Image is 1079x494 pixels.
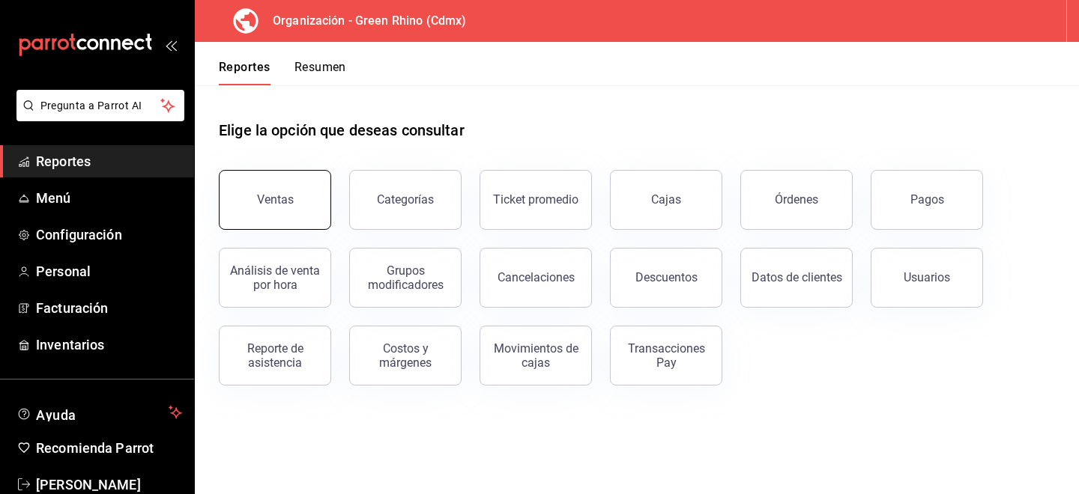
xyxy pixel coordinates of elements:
button: Resumen [294,60,346,85]
span: Recomienda Parrot [36,438,182,458]
div: Transacciones Pay [620,341,713,370]
div: Reporte de asistencia [229,341,321,370]
span: Personal [36,261,182,281]
h1: Elige la opción que deseas consultar [219,119,465,141]
button: open_drawer_menu [165,39,177,51]
button: Reportes [219,60,270,85]
div: Ventas [257,192,294,207]
div: Órdenes [775,192,818,207]
div: navigation tabs [219,60,346,85]
span: Configuración [36,225,182,245]
button: Usuarios [871,248,983,308]
span: Pregunta a Parrot AI [40,98,161,114]
span: Menú [36,188,182,208]
div: Ticket promedio [493,192,578,207]
button: Categorías [349,170,462,230]
div: Cancelaciones [498,270,575,284]
div: Movimientos de cajas [489,341,582,370]
div: Pagos [910,192,944,207]
span: Facturación [36,298,182,318]
span: Ayuda [36,403,163,421]
button: Costos y márgenes [349,326,462,385]
button: Movimientos de cajas [480,326,592,385]
button: Cancelaciones [480,248,592,308]
button: Grupos modificadores [349,248,462,308]
span: Inventarios [36,335,182,355]
button: Cajas [610,170,722,230]
div: Categorías [377,192,434,207]
div: Cajas [651,192,681,207]
button: Transacciones Pay [610,326,722,385]
button: Pagos [871,170,983,230]
div: Descuentos [635,270,698,284]
a: Pregunta a Parrot AI [10,109,184,124]
h3: Organización - Green Rhino (Cdmx) [261,12,466,30]
div: Costos y márgenes [359,341,452,370]
button: Datos de clientes [740,248,853,308]
button: Análisis de venta por hora [219,248,331,308]
div: Análisis de venta por hora [229,263,321,292]
button: Pregunta a Parrot AI [16,90,184,121]
button: Ticket promedio [480,170,592,230]
button: Descuentos [610,248,722,308]
div: Usuarios [904,270,950,284]
div: Grupos modificadores [359,263,452,292]
button: Reporte de asistencia [219,326,331,385]
button: Ventas [219,170,331,230]
button: Órdenes [740,170,853,230]
div: Datos de clientes [752,270,842,284]
span: Reportes [36,151,182,171]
